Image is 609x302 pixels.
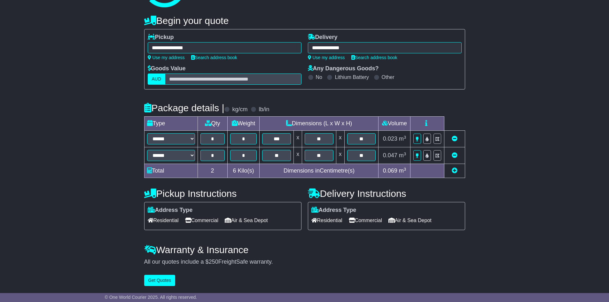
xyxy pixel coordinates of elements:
button: Get Quotes [144,275,176,286]
label: Delivery [308,34,338,41]
td: Dimensions (L x W x H) [260,117,379,131]
span: m [399,136,406,142]
h4: Package details | [144,103,224,113]
span: Commercial [185,215,218,225]
span: Commercial [349,215,382,225]
td: Qty [198,117,227,131]
a: Add new item [452,167,457,174]
a: Remove this item [452,136,457,142]
span: Residential [311,215,342,225]
span: 6 [233,167,236,174]
label: AUD [148,74,166,85]
sup: 3 [404,135,406,140]
td: Total [144,164,198,178]
a: Search address book [351,55,397,60]
label: Any Dangerous Goods? [308,65,379,72]
label: No [316,74,322,80]
span: 250 [209,259,218,265]
h4: Pickup Instructions [144,188,301,199]
td: x [336,131,344,147]
h4: Delivery Instructions [308,188,465,199]
h4: Warranty & Insurance [144,244,465,255]
td: x [336,147,344,164]
label: Other [382,74,394,80]
td: x [294,131,302,147]
label: Address Type [148,207,193,214]
label: Lithium Battery [335,74,369,80]
span: Air & Sea Depot [225,215,268,225]
span: 0.069 [383,167,397,174]
a: Use my address [308,55,345,60]
label: Goods Value [148,65,186,72]
label: Address Type [311,207,356,214]
a: Use my address [148,55,185,60]
h4: Begin your quote [144,15,465,26]
sup: 3 [404,151,406,156]
td: Volume [379,117,410,131]
label: Pickup [148,34,174,41]
span: 0.047 [383,152,397,159]
td: Dimensions in Centimetre(s) [260,164,379,178]
label: lb/in [259,106,269,113]
a: Remove this item [452,152,457,159]
td: 2 [198,164,227,178]
td: Kilo(s) [227,164,260,178]
span: Residential [148,215,179,225]
span: m [399,167,406,174]
td: Weight [227,117,260,131]
span: m [399,152,406,159]
td: x [294,147,302,164]
a: Search address book [191,55,237,60]
span: © One World Courier 2025. All rights reserved. [105,295,197,300]
span: 0.023 [383,136,397,142]
div: All our quotes include a $ FreightSafe warranty. [144,259,465,266]
span: Air & Sea Depot [388,215,432,225]
td: Type [144,117,198,131]
sup: 3 [404,167,406,172]
label: kg/cm [232,106,247,113]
